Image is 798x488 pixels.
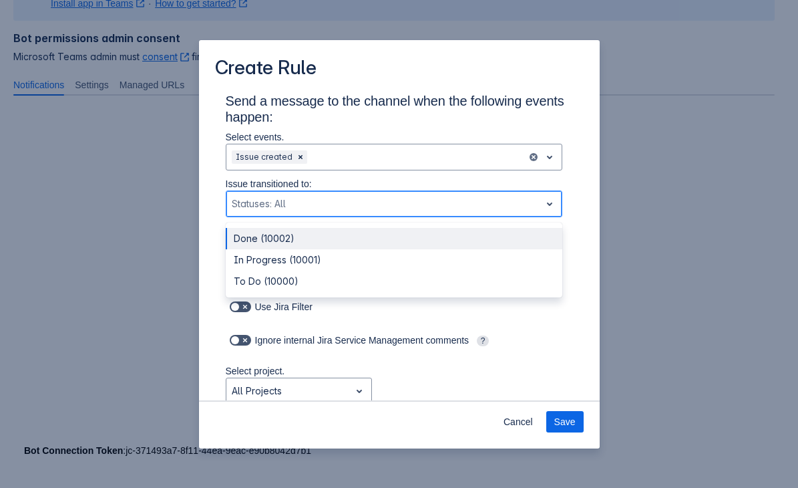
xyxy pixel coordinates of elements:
span: Save [554,411,576,433]
div: Scrollable content [199,92,600,402]
p: Issue transitioned to: [226,177,562,191]
button: Cancel [495,411,541,433]
div: Ignore internal Jira Service Management comments [226,331,546,350]
h3: Create Rule [215,56,317,82]
p: Select project. [226,364,373,378]
button: clear [528,152,539,162]
h3: Send a message to the channel when the following events happen: [226,93,573,130]
span: open [542,196,558,212]
div: To Do (10000) [226,271,562,292]
span: Cancel [504,411,533,433]
div: Done (10002) [226,228,562,249]
span: open [351,383,367,399]
span: open [542,149,558,165]
div: Remove Issue created [294,150,307,164]
span: ? [477,336,489,346]
div: Use Jira Filter [226,297,331,316]
div: Issue created [232,150,294,164]
span: Clear [295,152,306,162]
button: Save [546,411,584,433]
p: Select events. [226,130,562,144]
div: In Progress (10001) [226,249,562,271]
